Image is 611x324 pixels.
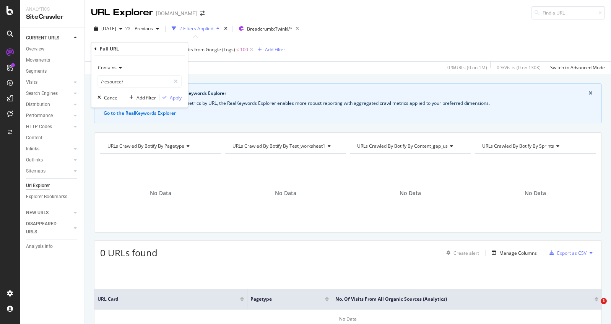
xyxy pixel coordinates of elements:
input: Find a URL [531,6,605,20]
span: Breadcrumb: Twinkl/* [247,26,292,32]
span: 2025 Oct. 10th [101,25,116,32]
span: URLs Crawled By Botify By test_worksheet1 [232,143,325,149]
div: Analytics [26,6,78,13]
div: Inlinks [26,145,39,153]
div: info banner [94,83,602,123]
div: Crawl metrics are now in the RealKeywords Explorer [111,90,589,97]
button: Export as CSV [546,247,587,259]
div: DISAPPEARED URLS [26,220,65,236]
a: Distribution [26,101,71,109]
div: Add filter [136,94,156,101]
button: Breadcrumb:Twinkl/* [236,23,292,35]
a: Movements [26,56,79,64]
button: close banner [587,88,594,98]
button: Add filter [126,94,156,101]
a: HTTP Codes [26,123,71,131]
div: arrow-right-arrow-left [200,11,205,16]
a: Performance [26,112,71,120]
a: Sitemaps [26,167,71,175]
div: Movements [26,56,50,64]
h4: URLs Crawled By Botify By content_gap_us [356,140,464,152]
span: No Data [525,189,546,197]
a: Inlinks [26,145,71,153]
a: Content [26,134,79,142]
span: No. of Visits from All Organic Sources (Analytics) [335,296,583,303]
a: Outlinks [26,156,71,164]
div: Distribution [26,101,50,109]
a: Url Explorer [26,182,79,190]
button: Go to the RealKeywords Explorer [104,110,176,117]
span: 1 [601,298,607,304]
a: Segments [26,67,79,75]
div: 0 % URLs ( 0 on 1M ) [447,64,487,71]
div: URL Explorer [91,6,153,19]
div: Switch to Advanced Mode [550,64,605,71]
a: Analysis Info [26,243,79,251]
iframe: Intercom live chat [585,298,603,316]
div: 0 % Visits ( 0 on 130K ) [497,64,541,71]
span: 100 [240,44,248,55]
div: Apply [170,94,182,101]
div: SiteCrawler [26,13,78,21]
span: No Data [275,189,296,197]
div: Segments [26,67,47,75]
a: Search Engines [26,90,71,98]
span: Contains [98,64,117,71]
span: No. of Visits from Google (Logs) [168,46,235,53]
div: HTTP Codes [26,123,52,131]
div: Outlinks [26,156,43,164]
a: NEW URLS [26,209,71,217]
span: vs [125,24,132,31]
a: Overview [26,45,79,53]
span: 0 URLs found [100,246,158,259]
div: Explorer Bookmarks [26,193,67,201]
span: No Data [400,189,421,197]
span: < [236,46,239,53]
div: Manage Columns [499,250,537,256]
h4: URLs Crawled By Botify By sprints [481,140,589,152]
button: Cancel [94,94,119,101]
h4: URLs Crawled By Botify By test_worksheet1 [231,140,340,152]
span: Previous [132,25,153,32]
button: Previous [132,23,162,35]
button: Switch to Advanced Mode [547,62,605,74]
span: No Data [150,189,171,197]
div: Export as CSV [557,250,587,256]
button: Create alert [443,247,479,259]
div: Visits [26,78,37,86]
div: Analysis Info [26,243,53,251]
div: Full URL [100,46,119,52]
span: URLs Crawled By Botify By content_gap_us [357,143,448,149]
a: CURRENT URLS [26,34,71,42]
div: CURRENT URLS [26,34,59,42]
div: Url Explorer [26,182,50,190]
a: DISAPPEARED URLS [26,220,71,236]
div: Sitemaps [26,167,45,175]
a: Explorer Bookmarks [26,193,79,201]
h4: URLs Crawled By Botify By pagetype [106,140,214,152]
div: Search Engines [26,90,58,98]
span: URLs Crawled By Botify By pagetype [107,143,184,149]
span: URLs Crawled By Botify By sprints [482,143,554,149]
a: Visits [26,78,71,86]
div: 2 Filters Applied [179,25,213,32]
div: NEW URLS [26,209,49,217]
button: [DATE] [91,23,125,35]
div: Cancel [104,94,119,101]
div: times [223,25,229,33]
button: Apply [159,94,182,101]
div: [DOMAIN_NAME] [156,10,197,17]
button: Add Filter [255,45,285,54]
button: 2 Filters Applied [169,23,223,35]
div: Content [26,134,42,142]
div: While the Site Explorer provides crawl metrics by URL, the RealKeywords Explorer enables more rob... [104,100,592,107]
span: URL Card [97,296,238,303]
div: Add Filter [265,46,285,53]
button: Manage Columns [489,248,537,257]
div: Overview [26,45,44,53]
div: Performance [26,112,53,120]
span: pagetype [250,296,314,303]
div: Create alert [453,250,479,256]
